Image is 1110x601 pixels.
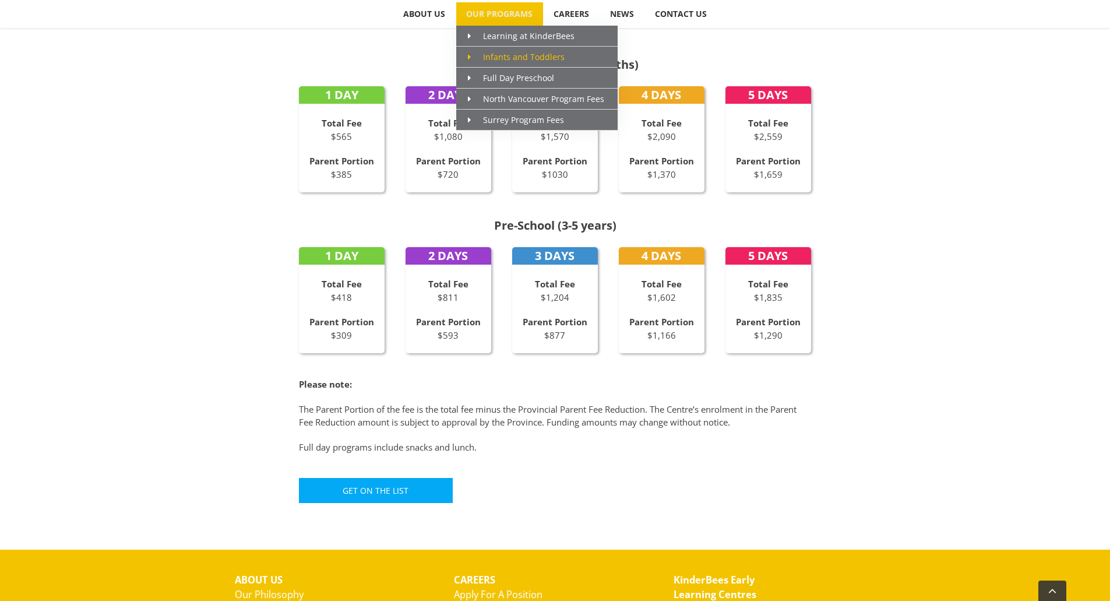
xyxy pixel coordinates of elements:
[416,155,481,167] strong: Parent Portion
[343,486,408,495] span: Get On The List
[619,315,705,342] p: $1,166
[494,217,616,233] strong: Pre-School (3-5 years)
[674,573,756,601] a: KinderBees EarlyLearning Centres
[619,154,705,181] p: $1,370
[299,441,812,454] p: Full day programs include snacks and lunch.
[406,315,492,342] p: $593
[600,2,644,26] a: NEWS
[535,278,575,290] strong: Total Fee
[299,478,453,503] a: Get On The List
[736,316,801,328] strong: Parent Portion
[468,72,554,83] span: Full Day Preschool
[610,10,634,18] span: NEWS
[642,117,682,129] strong: Total Fee
[428,248,468,263] strong: 2 DAYS
[454,573,495,586] strong: CAREERS
[299,315,385,342] p: $309
[725,315,812,342] p: $1,290
[674,573,756,601] strong: KinderBees Early Learning Centres
[523,316,587,328] strong: Parent Portion
[406,277,492,304] p: $811
[428,117,468,129] strong: Total Fee
[454,588,542,601] a: Apply For A Position
[406,154,492,181] p: $720
[645,2,717,26] a: CONTACT US
[523,155,587,167] strong: Parent Portion
[456,47,618,68] a: Infants and Toddlers
[554,10,589,18] span: CAREERS
[406,117,492,143] p: $1,080
[456,26,618,47] a: Learning at KinderBees
[725,154,812,181] p: $1,659
[309,316,374,328] strong: Parent Portion
[748,87,788,103] strong: 5 DAYS
[466,10,533,18] span: OUR PROGRAMS
[655,10,707,18] span: CONTACT US
[535,248,575,263] strong: 3 DAYS
[468,93,604,104] span: North Vancouver Program Fees
[468,114,564,125] span: Surrey Program Fees
[748,248,788,263] strong: 5 DAYS
[393,2,456,26] a: ABOUT US
[642,248,681,263] strong: 4 DAYS
[299,378,352,390] strong: Please note:
[325,87,358,103] strong: 1 DAY
[725,117,812,143] p: $2,559
[299,277,385,304] p: $418
[629,316,694,328] strong: Parent Portion
[725,277,812,304] p: $1,835
[299,117,385,143] p: $565
[468,30,575,41] span: Learning at KinderBees
[428,278,468,290] strong: Total Fee
[235,573,283,586] strong: ABOUT US
[309,155,374,167] strong: Parent Portion
[512,154,598,181] p: $1030
[544,2,600,26] a: CAREERS
[736,155,801,167] strong: Parent Portion
[235,588,304,601] a: Our Philosophy
[468,51,565,62] span: Infants and Toddlers
[456,89,618,110] a: North Vancouver Program Fees
[325,248,358,263] strong: 1 DAY
[748,117,788,129] strong: Total Fee
[428,87,468,103] strong: 2 DAYS
[456,2,543,26] a: OUR PROGRAMS
[748,278,788,290] strong: Total Fee
[322,278,362,290] strong: Total Fee
[642,87,681,103] strong: 4 DAYS
[403,10,445,18] span: ABOUT US
[299,154,385,181] p: $385
[619,277,705,304] p: $1,602
[456,68,618,89] a: Full Day Preschool
[512,277,598,304] p: $1,204
[629,155,694,167] strong: Parent Portion
[322,117,362,129] strong: Total Fee
[299,403,812,429] p: The Parent Portion of the fee is the total fee minus the Provincial Parent Fee Reduction. The Cen...
[416,316,481,328] strong: Parent Portion
[512,315,598,342] p: $877
[642,278,682,290] strong: Total Fee
[456,110,618,131] a: Surrey Program Fees
[619,117,705,143] p: $2,090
